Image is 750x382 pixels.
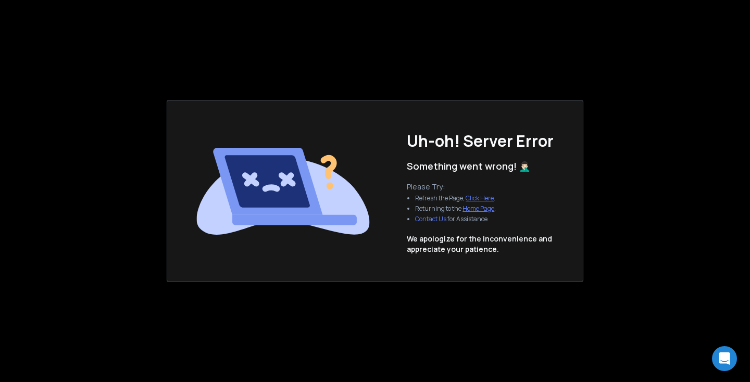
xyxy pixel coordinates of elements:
a: Home Page [463,204,494,213]
div: Open Intercom Messenger [712,346,737,371]
p: Please Try: [407,182,504,192]
button: Contact Us [415,215,446,223]
a: Click Here [466,194,494,202]
h1: Uh-oh! Server Error [407,132,554,150]
li: Refresh the Page, . [415,194,496,202]
p: Something went wrong! 🤦🏻‍♂️ [407,159,530,173]
li: for Assistance [415,215,496,223]
li: Returning to the . [415,205,496,213]
p: We apologize for the inconvenience and appreciate your patience. [407,234,552,254]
